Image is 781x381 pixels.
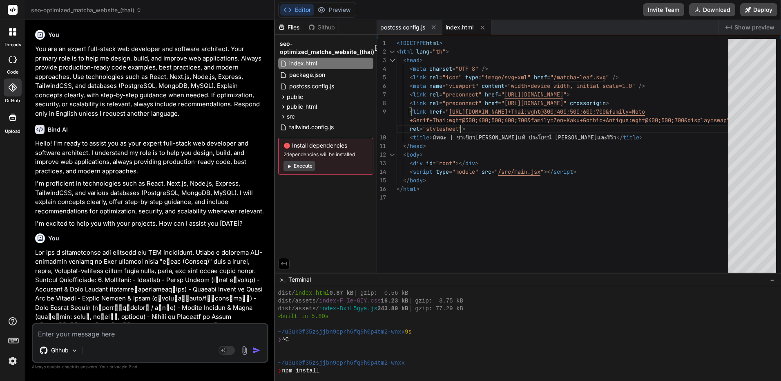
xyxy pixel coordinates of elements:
[413,99,426,107] span: link
[280,4,314,16] button: Editor
[387,56,397,65] div: Click to collapse the range.
[71,347,78,354] img: Pick Models
[423,142,426,150] span: >
[4,41,21,48] label: threads
[498,99,501,107] span: =
[288,122,335,132] span: tailwind.config.js
[442,82,446,90] span: =
[482,74,531,81] span: "image/svg+xml"
[32,363,268,371] p: Always double-check its answers. Your in Bind
[397,185,403,193] span: </
[478,74,482,81] span: =
[377,56,386,65] div: 3
[329,289,353,297] span: 0.87 kB
[482,82,504,90] span: content
[446,23,473,31] span: index.html
[433,134,597,141] span: มัทฉะ | ชาเขียว[PERSON_NAME]แท้ ประโยชน์ [PERSON_NAME]
[465,159,475,167] span: div
[380,23,425,31] span: postcss.config.js
[416,48,429,55] span: lang
[410,74,413,81] span: <
[278,336,282,344] span: ❯
[48,234,59,242] h6: You
[287,103,317,111] span: public_html
[482,65,488,72] span: />
[35,219,267,229] p: I'm excited to help you with your projects. How can I assist you [DATE]?
[429,134,433,141] span: >
[278,328,405,336] span: ~/u3uk0f35zsjjbn9cprh6fq9h0p4tm2-wnxx
[413,82,426,90] span: meta
[442,74,462,81] span: "icon"
[377,176,386,185] div: 15
[403,177,410,184] span: </
[288,81,335,91] span: postcss.config.js
[109,364,124,369] span: privacy
[295,289,329,297] span: index.html
[7,69,18,76] label: code
[377,65,386,73] div: 4
[727,117,730,124] span: "
[740,3,777,16] button: Deploy
[429,99,439,107] span: rel
[252,346,261,354] img: icon
[48,126,68,134] h6: Bind AI
[287,112,295,121] span: src
[439,99,442,107] span: =
[433,48,446,55] span: "th"
[413,74,426,81] span: link
[498,168,540,175] span: /src/main.jsx
[35,45,267,118] p: You are an expert full-stack web developer and software architect. Your primary role is to help m...
[377,150,386,159] div: 12
[377,108,386,116] div: 9
[570,99,606,107] span: crossorigin
[410,125,420,132] span: rel
[5,97,20,104] label: GitHub
[314,4,354,16] button: Preview
[442,108,446,115] span: =
[446,82,478,90] span: "viewport"
[416,185,420,193] span: >
[429,82,442,90] span: name
[377,159,386,168] div: 13
[377,168,386,176] div: 14
[405,328,412,336] span: 9s
[377,99,386,108] div: 8
[465,74,478,81] span: type
[5,128,20,135] label: Upload
[452,168,478,175] span: "module"
[436,159,455,167] span: "root"
[397,39,426,47] span: <!DOCTYPE
[305,23,339,31] div: Github
[408,305,463,313] span: │ gzip: 77.29 kB
[544,168,553,175] span: ></
[504,99,563,107] span: [URL][DOMAIN_NAME]
[420,125,423,132] span: =
[35,179,267,216] p: I'm proficient in technologies such as React, Next.js, Node.js, Express, TailwindCSS, and various...
[638,82,645,90] span: />
[403,185,416,193] span: html
[567,91,570,98] span: >
[475,159,478,167] span: >
[282,336,289,344] span: ^C
[410,134,413,141] span: <
[462,125,465,132] span: >
[429,74,439,81] span: rel
[278,289,295,297] span: dist/
[495,168,498,175] span: "
[377,193,386,202] div: 17
[420,56,423,64] span: >
[282,367,319,375] span: npm install
[377,39,386,47] div: 1
[485,91,498,98] span: href
[381,297,408,305] span: 16.23 kB
[413,159,423,167] span: div
[597,134,616,141] span: และรีวิว
[689,3,735,16] button: Download
[643,3,684,16] button: Invite Team
[455,159,465,167] span: ></
[606,74,609,81] span: "
[413,91,426,98] span: link
[283,151,368,158] span: 2 dependencies will be installed
[406,56,420,64] span: head
[429,48,433,55] span: =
